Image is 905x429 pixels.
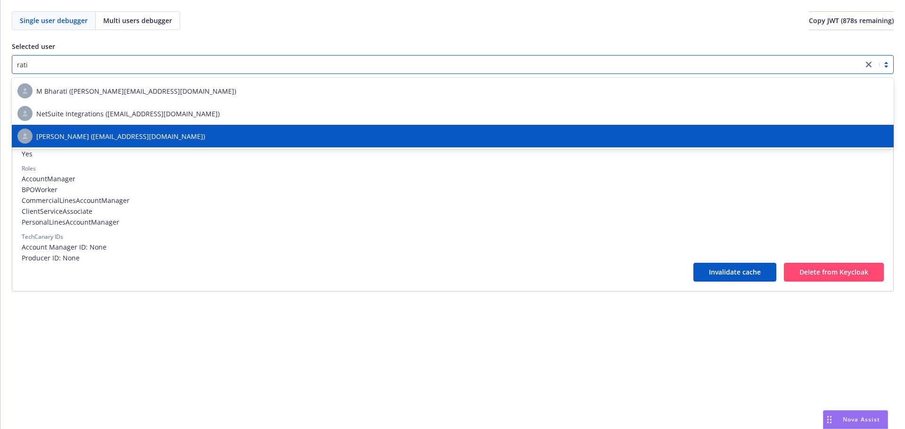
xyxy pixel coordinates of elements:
span: Yes [22,149,884,159]
span: Delete from Keycloak [799,267,868,276]
span: Nova Assist [843,415,880,423]
button: Delete from Keycloak [784,263,884,282]
span: Invalidate cache [709,267,761,276]
a: close [863,59,874,70]
span: Producer ID: None [22,253,884,263]
span: Copy JWT ( 878 s remaining) [809,16,894,25]
span: ClientServiceAssociate [22,206,884,216]
span: Account Manager ID: None [22,242,884,252]
div: TechCanary IDs [22,233,63,241]
div: Drag to move [823,411,835,429]
button: Nova Assist [823,410,888,429]
span: BPOWorker [22,185,884,194]
div: Roles [22,164,36,173]
span: Multi users debugger [103,16,172,25]
span: Selected user [12,42,55,51]
span: NetSuite Integrations ([EMAIL_ADDRESS][DOMAIN_NAME]) [36,109,220,119]
span: M Bharati ([PERSON_NAME][EMAIL_ADDRESS][DOMAIN_NAME]) [36,86,236,96]
button: Invalidate cache [693,263,776,282]
span: AccountManager [22,174,884,184]
span: [PERSON_NAME] ([EMAIL_ADDRESS][DOMAIN_NAME]) [36,131,205,141]
span: CommercialLinesAccountManager [22,195,884,205]
span: Single user debugger [20,16,88,25]
button: Copy JWT (878s remaining) [809,11,894,30]
span: PersonalLinesAccountManager [22,217,884,227]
